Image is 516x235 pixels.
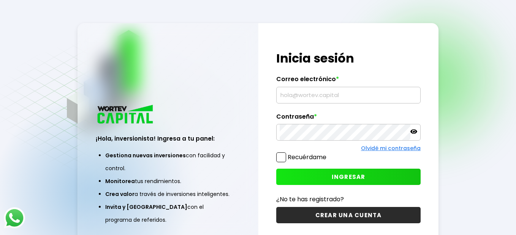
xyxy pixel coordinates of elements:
li: con facilidad y control. [105,149,230,175]
a: Olvidé mi contraseña [361,144,421,152]
img: logo_wortev_capital [96,104,156,126]
button: CREAR UNA CUENTA [276,207,420,223]
li: tus rendimientos. [105,175,230,188]
span: Gestiona nuevas inversiones [105,152,186,159]
h3: ¡Hola, inversionista! Ingresa a tu panel: [96,134,240,143]
li: con el programa de referidos. [105,201,230,226]
input: hola@wortev.capital [280,87,417,103]
span: Invita y [GEOGRAPHIC_DATA] [105,203,187,211]
span: Crea valor [105,190,135,198]
button: INGRESAR [276,169,420,185]
span: INGRESAR [332,173,366,181]
p: ¿No te has registrado? [276,194,420,204]
label: Correo electrónico [276,75,420,87]
h1: Inicia sesión [276,49,420,67]
img: logos_whatsapp-icon.242b2217.svg [4,207,25,229]
a: ¿No te has registrado?CREAR UNA CUENTA [276,194,420,223]
span: Monitorea [105,177,135,185]
label: Recuérdame [288,153,326,161]
label: Contraseña [276,113,420,124]
li: a través de inversiones inteligentes. [105,188,230,201]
